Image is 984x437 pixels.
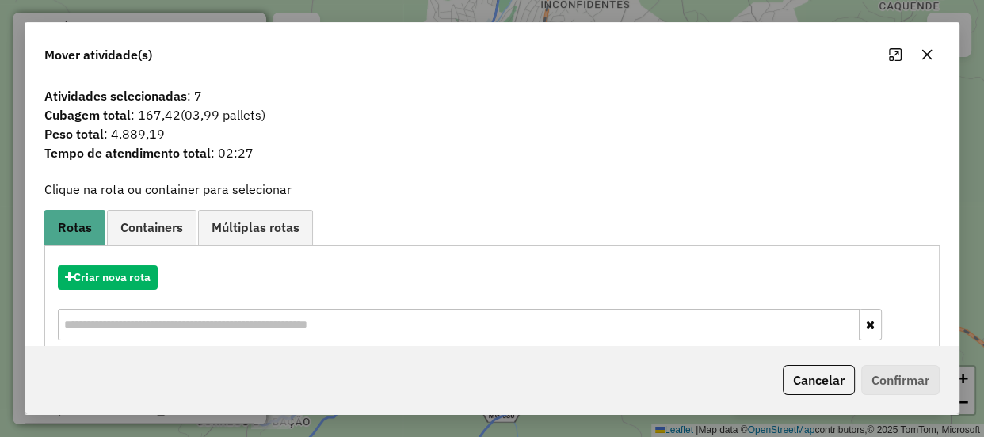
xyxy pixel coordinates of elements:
button: Maximize [883,42,908,67]
strong: Atividades selecionadas [44,88,187,104]
strong: Cubagem total [44,107,131,123]
span: Containers [120,221,183,234]
label: Clique na rota ou container para selecionar [44,180,292,199]
button: Criar nova rota [58,265,158,290]
span: (03,99 pallets) [181,107,265,123]
span: Mover atividade(s) [44,45,152,64]
span: : 02:27 [35,143,949,162]
span: : 7 [35,86,949,105]
strong: Peso total [44,126,104,142]
span: : 167,42 [35,105,949,124]
span: Múltiplas rotas [212,221,299,234]
span: : 4.889,19 [35,124,949,143]
button: Cancelar [783,365,855,395]
span: Rotas [58,221,92,234]
strong: Tempo de atendimento total [44,145,211,161]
